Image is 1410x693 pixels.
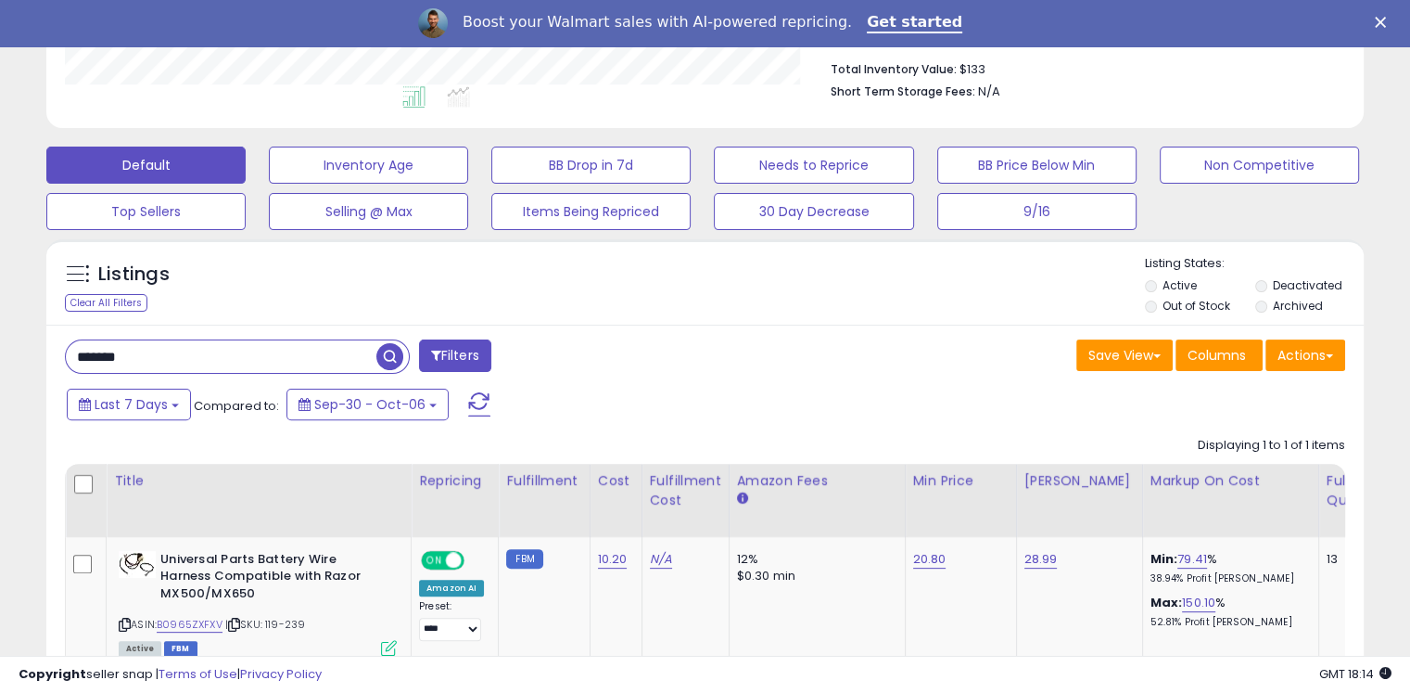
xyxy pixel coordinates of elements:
b: Total Inventory Value: [831,61,957,77]
div: seller snap | | [19,666,322,684]
small: FBM [506,549,542,569]
button: Top Sellers [46,193,246,230]
span: FBM [164,641,197,657]
div: Fulfillment Cost [650,471,721,510]
button: Save View [1076,340,1173,371]
label: Active [1162,277,1197,293]
span: N/A [978,83,1000,100]
label: Deactivated [1272,277,1341,293]
b: Universal Parts Battery Wire Harness Compatible with Razor MX500/MX650 [160,551,386,608]
h5: Listings [98,262,170,288]
div: Markup on Cost [1150,471,1311,491]
button: Last 7 Days [67,389,191,420]
span: ON [423,552,446,568]
a: 28.99 [1024,550,1058,569]
div: Preset: [419,600,484,642]
div: 12% [737,551,891,568]
a: Terms of Use [159,665,237,683]
div: Amazon AI [419,580,484,597]
button: Filters [419,340,491,372]
b: Short Term Storage Fees: [831,83,975,99]
div: Displaying 1 to 1 of 1 items [1198,437,1345,455]
li: $133 [831,57,1331,79]
div: Fulfillment [506,471,581,491]
b: Max: [1150,594,1183,611]
div: ASIN: [119,551,397,654]
button: Default [46,147,246,184]
label: Out of Stock [1162,298,1230,314]
b: Min: [1150,550,1178,568]
p: 52.81% Profit [PERSON_NAME] [1150,616,1304,629]
div: Amazon Fees [737,471,897,491]
p: Listing States: [1145,255,1364,273]
img: 41cDC8Ms2fS._SL40_.jpg [119,551,156,578]
span: Columns [1188,346,1246,365]
button: 9/16 [937,193,1137,230]
span: Compared to: [194,397,279,415]
button: 30 Day Decrease [714,193,913,230]
small: Amazon Fees. [737,491,748,507]
img: Profile image for Adrian [418,8,448,38]
div: [PERSON_NAME] [1024,471,1135,491]
button: Inventory Age [269,147,468,184]
div: % [1150,595,1304,629]
button: Needs to Reprice [714,147,913,184]
span: Last 7 Days [95,395,168,414]
span: OFF [462,552,491,568]
span: 2025-10-14 18:14 GMT [1319,665,1391,683]
div: % [1150,551,1304,585]
a: N/A [650,550,672,569]
button: Items Being Repriced [491,193,691,230]
a: 79.41 [1177,550,1207,569]
button: BB Price Below Min [937,147,1137,184]
div: Close [1375,17,1393,28]
a: B0965ZXFXV [157,617,222,633]
button: Non Competitive [1160,147,1359,184]
label: Archived [1272,298,1322,314]
span: All listings currently available for purchase on Amazon [119,641,161,657]
a: Get started [867,13,962,33]
strong: Copyright [19,665,86,683]
button: BB Drop in 7d [491,147,691,184]
div: $0.30 min [737,568,891,584]
a: Privacy Policy [240,665,322,683]
div: Cost [598,471,634,491]
span: Sep-30 - Oct-06 [314,395,426,414]
p: 38.94% Profit [PERSON_NAME] [1150,572,1304,585]
div: Repricing [419,471,490,491]
a: 20.80 [913,550,946,569]
button: Columns [1175,340,1263,371]
div: Title [114,471,403,491]
button: Selling @ Max [269,193,468,230]
div: Min Price [913,471,1009,491]
a: 10.20 [598,550,628,569]
button: Sep-30 - Oct-06 [286,389,449,420]
div: 13 [1327,551,1384,568]
div: Fulfillable Quantity [1327,471,1391,510]
button: Actions [1265,340,1345,371]
span: | SKU: 119-239 [225,617,305,632]
div: Boost your Walmart sales with AI-powered repricing. [463,13,852,32]
th: The percentage added to the cost of goods (COGS) that forms the calculator for Min & Max prices. [1142,464,1318,537]
div: Clear All Filters [65,294,147,312]
a: 150.10 [1182,594,1215,612]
